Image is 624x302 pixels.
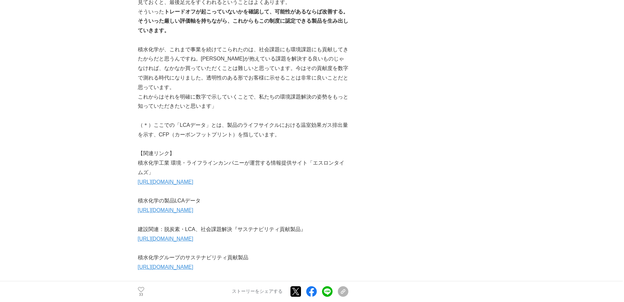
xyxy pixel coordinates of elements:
[138,149,348,158] p: 【関連リンク】
[138,196,348,206] p: 積水化学の製品LCAデータ
[138,179,193,185] a: [URL][DOMAIN_NAME]
[138,158,348,177] p: 積水化学工業 環境・ライフラインカンパニーが運営する情報提供サイト「エスロンタイムズ」
[138,293,144,296] p: 33
[138,9,348,34] strong: トレードオフが起こっていないかを確認して、可能性があるならば改善する。そういった厳しい評価軸を持ちながら、これからもこの制度に認定できる製品を生み出していきます。
[138,264,193,270] a: [URL][DOMAIN_NAME]
[138,236,193,242] a: [URL][DOMAIN_NAME]
[232,289,283,295] p: ストーリーをシェアする
[138,45,348,92] p: 積水化学が、これまで事業を続けてこられたのは、社会課題にも環境課題にも貢献してきたからだと思うんですね。[PERSON_NAME]が抱えている課題を解決する良いものじゃなければ、なかなか買ってい...
[138,121,348,140] p: （＊）ここでの「LCAデータ」とは、製品のライフサイクルにおける温室効果ガス排出量を示す、CFP（カーボンフットプリント）を指しています。
[138,253,348,263] p: 積水化学グループのサステナビリティ貢献製品
[138,92,348,111] p: これからはそれを明確に数字で示していくことで、私たちの環境課題解決の姿勢をもっと知っていただきたいと思います」
[138,7,348,35] p: そういった
[138,225,348,234] p: 建設関連：脱炭素・LCA、社会課題解決『サステナビリティ貢献製品』
[138,207,193,213] a: [URL][DOMAIN_NAME]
